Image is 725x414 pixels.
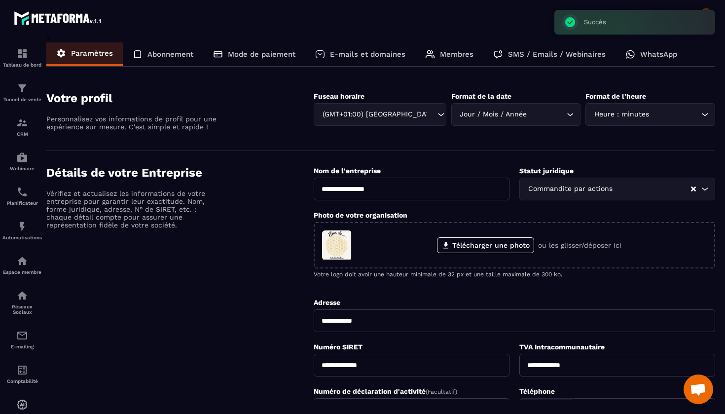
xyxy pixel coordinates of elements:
p: Espace membre [2,269,42,275]
p: SMS / Emails / Webinaires [508,50,606,59]
p: ou les glisser/déposer ici [538,241,621,249]
span: Jour / Mois / Année [458,109,529,120]
img: email [16,330,28,341]
span: (Facultatif) [426,388,457,395]
label: Téléphone [519,387,555,395]
label: Fuseau horaire [314,92,364,100]
p: Paramètres [71,49,113,58]
h4: Votre profil [46,91,314,105]
p: Automatisations [2,235,42,240]
p: Abonnement [147,50,193,59]
h4: Détails de votre Entreprise [46,166,314,180]
p: Comptabilité [2,378,42,384]
p: E-mails et domaines [330,50,405,59]
p: Votre logo doit avoir une hauteur minimale de 32 px et une taille maximale de 300 ko. [314,271,715,278]
a: Ouvrir le chat [684,375,713,404]
div: Search for option [314,103,446,126]
p: Webinaire [2,166,42,171]
p: Mode de paiement [228,50,295,59]
p: Vérifiez et actualisez les informations de votre entreprise pour garantir leur exactitude. Nom, f... [46,189,219,229]
p: Membres [440,50,473,59]
img: automations [16,151,28,163]
label: TVA Intracommunautaire [519,343,605,351]
label: Numéro SIRET [314,343,362,351]
span: (GMT+01:00) [GEOGRAPHIC_DATA] [320,109,427,120]
img: accountant [16,364,28,376]
img: automations [16,399,28,411]
img: logo [14,9,103,27]
p: WhatsApp [640,50,677,59]
span: Heure : minutes [592,109,651,120]
div: Search for option [585,103,715,126]
label: Photo de votre organisation [314,211,407,219]
p: Réseaux Sociaux [2,304,42,315]
img: automations [16,221,28,232]
input: Search for option [651,109,699,120]
a: social-networksocial-networkRéseaux Sociaux [2,282,42,322]
input: Search for option [615,184,690,194]
label: Statut juridique [519,167,574,175]
a: formationformationTableau de bord [2,40,42,75]
a: automationsautomationsWebinaire [2,144,42,179]
img: formation [16,117,28,129]
input: Search for option [529,109,565,120]
a: automationsautomationsEspace membre [2,248,42,282]
p: Tunnel de vente [2,97,42,102]
label: Numéro de déclaration d'activité [314,387,457,395]
input: Search for option [428,109,435,120]
label: Format de la date [451,92,511,100]
button: Clear Selected [691,186,696,193]
a: formationformationCRM [2,110,42,144]
p: CRM [2,131,42,137]
span: Commandite par actions [526,184,615,194]
a: schedulerschedulerPlanificateur [2,179,42,213]
p: Tableau de bord [2,62,42,68]
label: Nom de l'entreprise [314,167,381,175]
div: Search for option [451,103,581,126]
label: Télécharger une photo [437,237,534,253]
img: social-network [16,290,28,301]
label: Adresse [314,299,340,306]
img: formation [16,48,28,60]
img: formation [16,82,28,94]
div: Search for option [519,178,715,200]
label: Format de l’heure [585,92,646,100]
p: E-mailing [2,344,42,349]
a: accountantaccountantComptabilité [2,357,42,391]
a: automationsautomationsAutomatisations [2,213,42,248]
a: emailemailE-mailing [2,322,42,357]
a: formationformationTunnel de vente [2,75,42,110]
img: scheduler [16,186,28,198]
p: Personnalisez vos informations de profil pour une expérience sur mesure. C'est simple et rapide ! [46,115,219,131]
p: Planificateur [2,200,42,206]
img: automations [16,255,28,267]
